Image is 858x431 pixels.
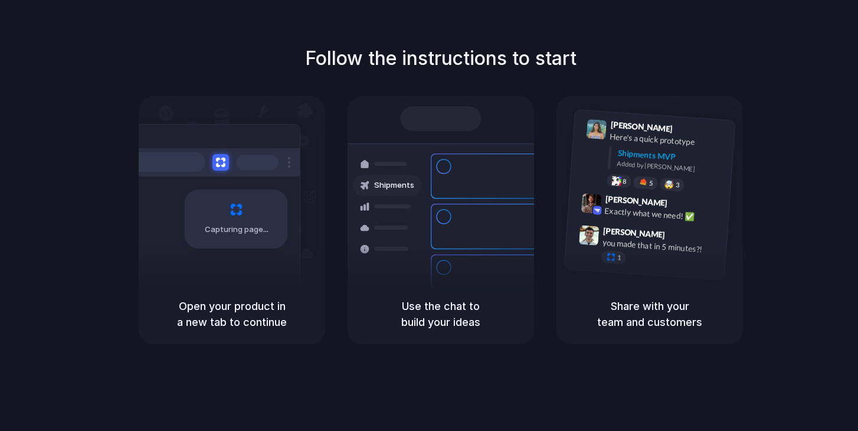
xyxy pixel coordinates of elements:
[374,179,414,191] span: Shipments
[305,44,577,73] h1: Follow the instructions to start
[610,130,728,150] div: Here's a quick prototype
[671,198,695,212] span: 9:42 AM
[205,224,270,236] span: Capturing page
[362,298,520,330] h5: Use the chat to build your ideas
[617,146,726,166] div: Shipments MVP
[604,204,722,224] div: Exactly what we need! ✅
[603,224,666,241] span: [PERSON_NAME]
[617,254,621,260] span: 1
[571,298,729,330] h5: Share with your team and customers
[153,298,311,330] h5: Open your product in a new tab to continue
[649,179,653,186] span: 5
[664,180,674,189] div: 🤯
[610,118,673,135] span: [PERSON_NAME]
[605,192,667,209] span: [PERSON_NAME]
[623,178,627,184] span: 8
[669,230,693,244] span: 9:47 AM
[602,236,720,256] div: you made that in 5 minutes?!
[676,123,700,138] span: 9:41 AM
[617,158,725,175] div: Added by [PERSON_NAME]
[676,181,680,188] span: 3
